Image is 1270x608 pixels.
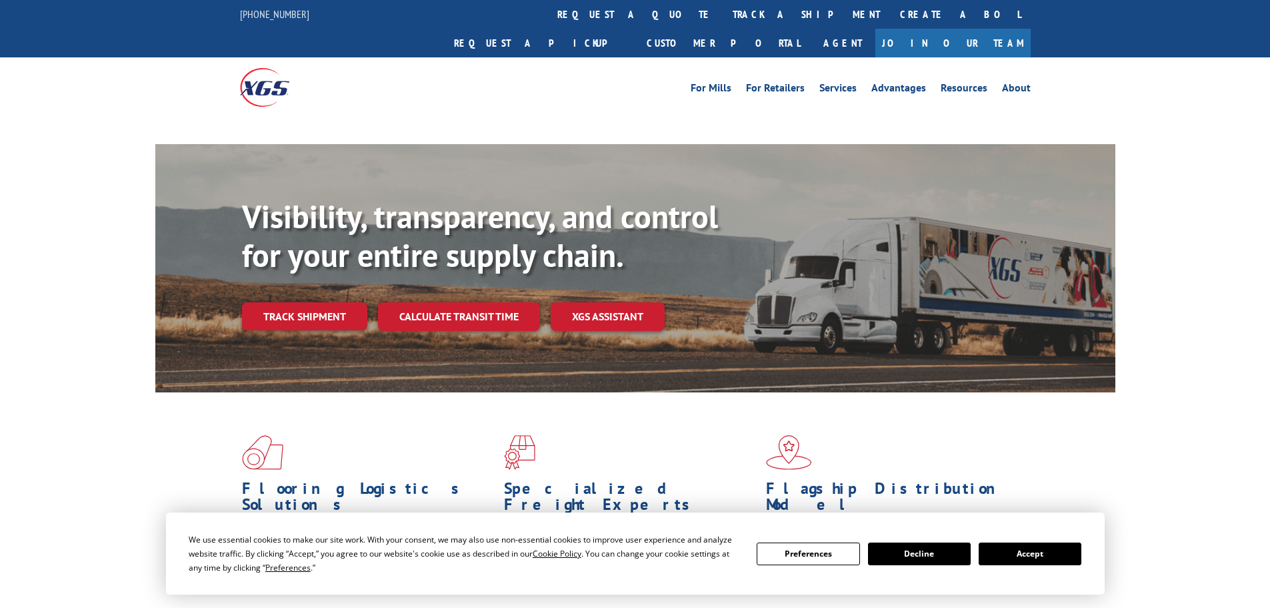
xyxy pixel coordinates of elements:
[746,83,805,97] a: For Retailers
[444,29,637,57] a: Request a pickup
[240,7,309,21] a: [PHONE_NUMBER]
[504,435,535,470] img: xgs-icon-focused-on-flooring-red
[868,543,971,565] button: Decline
[242,302,367,330] a: Track shipment
[189,533,741,575] div: We use essential cookies to make our site work. With your consent, we may also use non-essential ...
[242,435,283,470] img: xgs-icon-total-supply-chain-intelligence-red
[979,543,1081,565] button: Accept
[766,481,1018,519] h1: Flagship Distribution Model
[378,302,540,331] a: Calculate transit time
[551,302,665,331] a: XGS ASSISTANT
[166,513,1105,595] div: Cookie Consent Prompt
[757,543,859,565] button: Preferences
[533,548,581,559] span: Cookie Policy
[504,481,756,519] h1: Specialized Freight Experts
[819,83,857,97] a: Services
[875,29,1031,57] a: Join Our Team
[766,435,812,470] img: xgs-icon-flagship-distribution-model-red
[242,196,718,276] b: Visibility, transparency, and control for your entire supply chain.
[810,29,875,57] a: Agent
[871,83,926,97] a: Advantages
[941,83,987,97] a: Resources
[691,83,731,97] a: For Mills
[242,481,494,519] h1: Flooring Logistics Solutions
[265,562,311,573] span: Preferences
[637,29,810,57] a: Customer Portal
[1002,83,1031,97] a: About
